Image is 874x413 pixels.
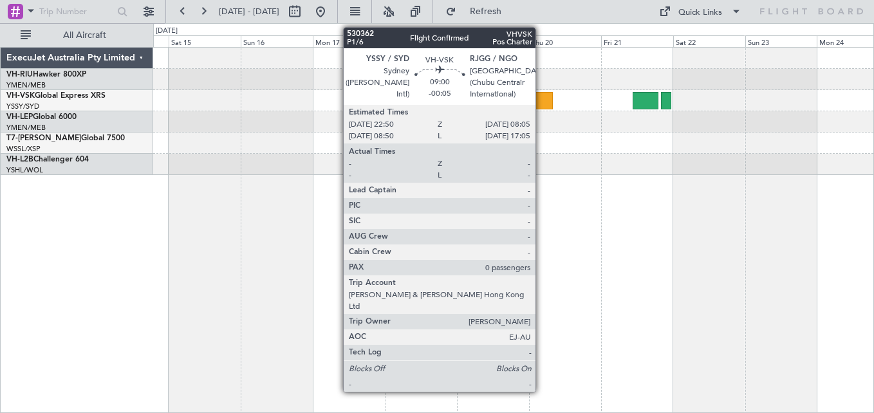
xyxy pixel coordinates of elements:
[745,35,817,47] div: Sun 23
[6,102,39,111] a: YSSY/SYD
[678,6,722,19] div: Quick Links
[6,113,33,121] span: VH-LEP
[6,134,81,142] span: T7-[PERSON_NAME]
[6,156,33,163] span: VH-L2B
[241,35,313,47] div: Sun 16
[39,2,113,21] input: Trip Number
[385,35,457,47] div: Tue 18
[653,1,748,22] button: Quick Links
[529,35,601,47] div: Thu 20
[673,35,745,47] div: Sat 22
[601,35,673,47] div: Fri 21
[6,80,46,90] a: YMEN/MEB
[6,92,106,100] a: VH-VSKGlobal Express XRS
[459,7,513,16] span: Refresh
[6,156,89,163] a: VH-L2BChallenger 604
[219,6,279,17] span: [DATE] - [DATE]
[33,31,136,40] span: All Aircraft
[156,26,178,37] div: [DATE]
[6,134,125,142] a: T7-[PERSON_NAME]Global 7500
[440,1,517,22] button: Refresh
[6,113,77,121] a: VH-LEPGlobal 6000
[457,35,529,47] div: Wed 19
[6,144,41,154] a: WSSL/XSP
[169,35,241,47] div: Sat 15
[313,35,385,47] div: Mon 17
[6,92,35,100] span: VH-VSK
[6,123,46,133] a: YMEN/MEB
[6,165,43,175] a: YSHL/WOL
[6,71,86,78] a: VH-RIUHawker 800XP
[6,71,33,78] span: VH-RIU
[14,25,140,46] button: All Aircraft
